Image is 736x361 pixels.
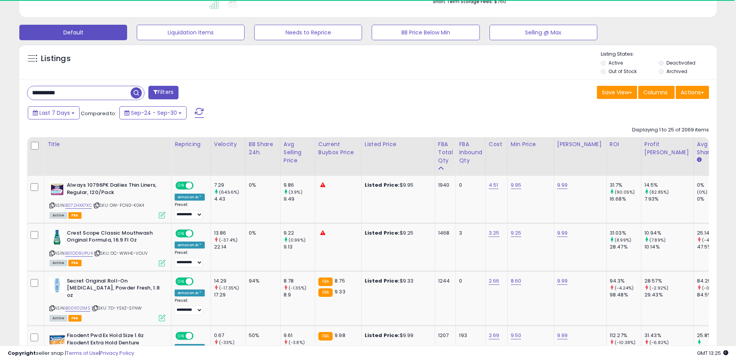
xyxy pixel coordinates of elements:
div: 28.47% [610,244,641,250]
label: Active [609,60,623,66]
span: All listings currently available for purchase on Amazon [49,260,67,266]
div: 9.13 [284,244,315,250]
a: Privacy Policy [100,349,134,357]
button: Sep-24 - Sep-30 [119,106,187,119]
button: Liquidation Items [137,25,245,40]
div: Repricing [175,140,207,148]
div: 25.14% [697,230,728,237]
div: 94.3% [610,278,641,284]
div: $9.95 [365,182,429,189]
span: Compared to: [81,110,116,117]
span: FBA [68,212,82,219]
div: $9.99 [365,332,429,339]
span: Sep-24 - Sep-30 [131,109,177,117]
small: (-2.92%) [649,285,668,291]
span: FBA [68,315,82,322]
div: 94% [249,278,274,284]
small: (8.99%) [615,237,631,243]
small: (7.89%) [649,237,666,243]
div: 47.5% [697,244,728,250]
label: Archived [666,68,687,75]
a: 2.66 [489,277,500,285]
div: ASIN: [49,230,165,266]
img: 51wslqlqHJL._SL40_.jpg [49,332,65,347]
div: 31.7% [610,182,641,189]
a: 9.99 [557,181,568,189]
div: 16.68% [610,196,641,203]
small: (0.99%) [289,237,306,243]
div: Current Buybox Price [318,140,358,157]
span: 9.33 [335,288,345,295]
a: 9.95 [511,181,522,189]
button: Needs to Reprice [254,25,362,40]
div: Min Price [511,140,551,148]
img: 318GS6Pay0L._SL40_.jpg [49,278,65,293]
a: B0011021MS [65,305,90,312]
div: Profit [PERSON_NAME] [644,140,690,157]
strong: Copyright [8,349,36,357]
small: (-0.25%) [702,285,721,291]
div: FBA Total Qty [438,140,453,165]
div: Velocity [214,140,242,148]
div: 22.14 [214,244,245,250]
div: 7.29 [214,182,245,189]
label: Deactivated [666,60,695,66]
span: FBA [68,260,82,266]
div: 0 [459,278,479,284]
h5: Listings [41,53,71,64]
img: 41yrxurclhL._SL40_.jpg [49,182,65,197]
a: B01DD9UPU4 [65,250,93,257]
b: Listed Price: [365,277,400,284]
div: Listed Price [365,140,432,148]
a: 9.99 [557,229,568,237]
span: OFF [192,333,205,339]
button: Default [19,25,127,40]
img: 4121m3I1zqL._SL40_.jpg [49,230,65,245]
small: (90.05%) [615,189,635,195]
small: FBA [318,278,333,286]
span: ON [176,230,186,237]
span: ON [176,182,186,189]
div: 1468 [438,230,450,237]
div: 31.43% [644,332,694,339]
div: 50% [249,332,274,339]
button: Save View [597,86,637,99]
a: 3.25 [489,229,500,237]
button: Selling @ Max [490,25,597,40]
div: 7.93% [644,196,694,203]
div: 31.03% [610,230,641,237]
span: Columns [643,89,668,96]
div: [PERSON_NAME] [557,140,603,148]
b: Listed Price: [365,229,400,237]
div: 0% [697,182,728,189]
span: 2025-10-8 13:25 GMT [697,349,728,357]
div: Title [48,140,168,148]
div: 84.29% [697,278,728,284]
small: (0%) [697,189,708,195]
div: 1940 [438,182,450,189]
div: 9.86 [284,182,315,189]
small: FBA [318,332,333,341]
b: Always 10796PK Dailies Thin Liners, Regular, 120/Pack [67,182,161,198]
span: | SKU: OC-WWHE-VOUV [94,250,148,256]
small: FBA [318,288,333,297]
div: 8.9 [284,291,315,298]
div: 193 [459,332,479,339]
div: 13.86 [214,230,245,237]
span: 9.98 [335,332,345,339]
div: 9.49 [284,196,315,203]
button: Filters [148,86,178,99]
button: Columns [638,86,675,99]
a: B072HXX7XC [65,202,92,209]
div: 98.48% [610,291,641,298]
div: 0.67 [214,332,245,339]
div: 9.22 [284,230,315,237]
div: Amazon AI * [175,194,205,201]
a: 9.50 [511,332,522,339]
div: 0 [459,182,479,189]
span: OFF [192,278,205,284]
div: 4.43 [214,196,245,203]
div: 1244 [438,278,450,284]
div: 0% [249,182,274,189]
div: Displaying 1 to 25 of 2069 items [632,126,709,134]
